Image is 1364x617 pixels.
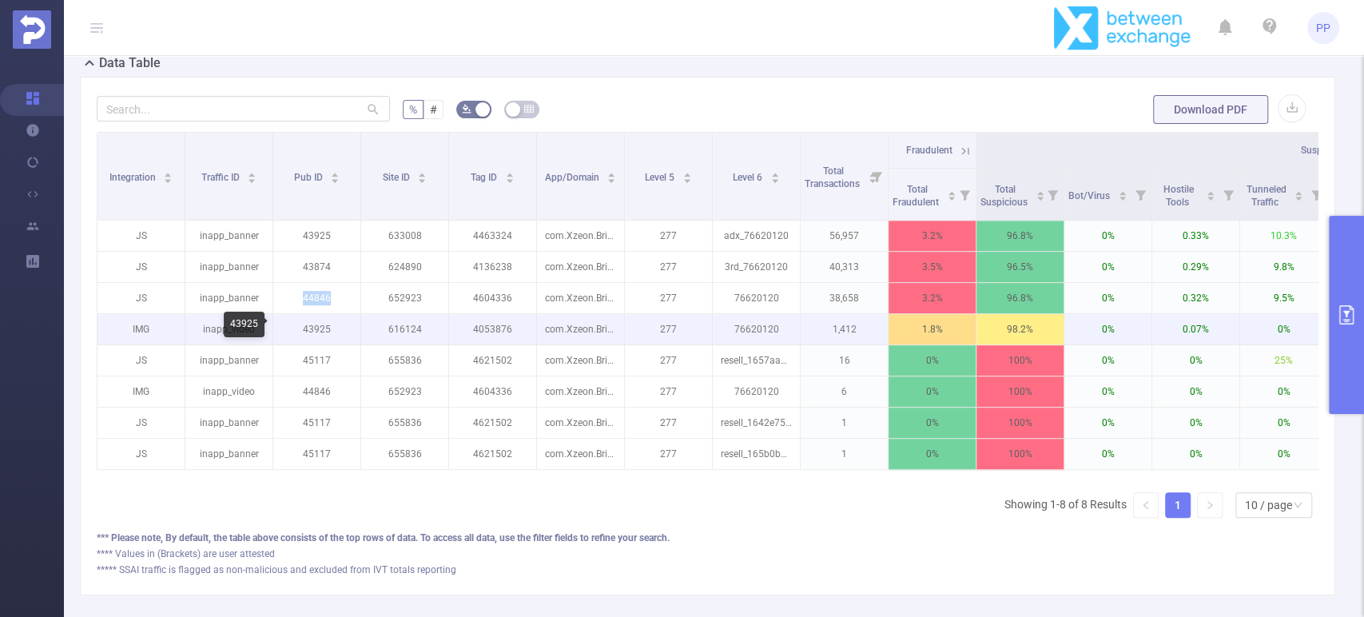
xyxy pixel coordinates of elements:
[330,170,340,180] div: Sort
[97,439,185,469] p: JS
[606,170,616,180] div: Sort
[1152,376,1239,407] p: 0%
[947,194,956,199] i: icon: caret-down
[13,10,51,49] img: Protected Media
[1152,408,1239,438] p: 0%
[770,170,780,180] div: Sort
[1152,439,1239,469] p: 0%
[418,170,427,175] i: icon: caret-up
[294,172,325,183] span: Pub ID
[889,439,976,469] p: 0%
[1165,492,1191,518] li: 1
[247,170,256,180] div: Sort
[1064,376,1151,407] p: 0%
[97,345,185,376] p: JS
[801,408,888,438] p: 1
[524,104,534,113] i: icon: table
[1152,345,1239,376] p: 0%
[449,283,536,313] p: 4604336
[1163,184,1194,208] span: Hostile Tools
[976,314,1064,344] p: 98.2%
[1118,189,1127,198] div: Sort
[537,439,624,469] p: com.Xzeon.BridgecraftLegends
[625,283,712,313] p: 277
[331,170,340,175] i: icon: caret-up
[976,345,1064,376] p: 100%
[889,221,976,251] p: 3.2%
[1240,283,1327,313] p: 9.5%
[625,345,712,376] p: 277
[1217,169,1239,220] i: Filter menu
[1152,221,1239,251] p: 0.33%
[889,252,976,282] p: 3.5%
[682,170,692,180] div: Sort
[97,563,1318,577] div: ***** SSAI traffic is flagged as non-malicious and excluded from IVT totals reporting
[713,283,800,313] p: 76620120
[645,172,677,183] span: Level 5
[770,170,779,175] i: icon: caret-up
[801,376,888,407] p: 6
[97,252,185,282] p: JS
[462,104,471,113] i: icon: bg-colors
[1294,189,1303,193] i: icon: caret-up
[947,189,956,193] i: icon: caret-up
[976,408,1064,438] p: 100%
[1153,95,1268,124] button: Download PDF
[97,96,390,121] input: Search...
[1305,169,1327,220] i: Filter menu
[682,177,691,181] i: icon: caret-down
[361,314,448,344] p: 616124
[713,345,800,376] p: resell_1657aaa126eece
[331,177,340,181] i: icon: caret-down
[545,172,602,183] span: App/Domain
[1064,314,1151,344] p: 0%
[537,314,624,344] p: com.Xzeon.BridgecraftLegends
[1206,189,1215,198] div: Sort
[164,177,173,181] i: icon: caret-down
[1118,194,1127,199] i: icon: caret-down
[1064,345,1151,376] p: 0%
[1240,252,1327,282] p: 9.8%
[273,376,360,407] p: 44846
[273,408,360,438] p: 45117
[1133,492,1159,518] li: Previous Page
[97,283,185,313] p: JS
[185,252,272,282] p: inapp_banner
[1152,283,1239,313] p: 0.32%
[185,314,272,344] p: inapp_video
[537,221,624,251] p: com.Xzeon.BridgecraftLegends
[273,252,360,282] p: 43874
[273,283,360,313] p: 44846
[1247,184,1286,208] span: Tunneled Traffic
[1118,189,1127,193] i: icon: caret-up
[625,376,712,407] p: 277
[97,531,1318,545] div: *** Please note, By default, the table above consists of the top rows of data. To access all data...
[801,283,888,313] p: 38,658
[976,252,1064,282] p: 96.5%
[625,252,712,282] p: 277
[361,221,448,251] p: 633008
[1240,376,1327,407] p: 0%
[185,283,272,313] p: inapp_banner
[770,177,779,181] i: icon: caret-down
[97,376,185,407] p: IMG
[1064,283,1151,313] p: 0%
[1036,194,1044,199] i: icon: caret-down
[109,172,158,183] span: Integration
[537,345,624,376] p: com.Xzeon.BridgecraftLegends
[185,221,272,251] p: inapp_banner
[273,314,360,344] p: 43925
[97,314,185,344] p: IMG
[889,283,976,313] p: 3.2%
[1041,169,1064,220] i: Filter menu
[201,172,242,183] span: Traffic ID
[417,170,427,180] div: Sort
[625,314,712,344] p: 277
[801,221,888,251] p: 56,957
[273,439,360,469] p: 45117
[449,345,536,376] p: 4621502
[889,314,976,344] p: 1.8%
[1152,252,1239,282] p: 0.29%
[1240,408,1327,438] p: 0%
[361,376,448,407] p: 652923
